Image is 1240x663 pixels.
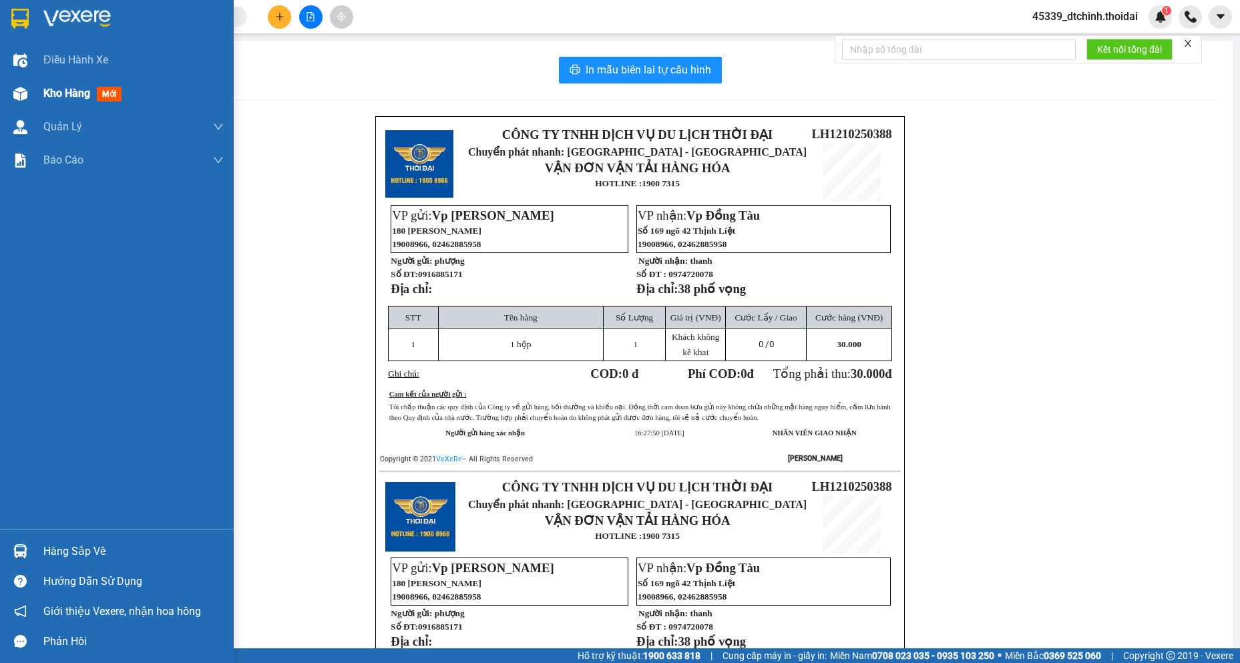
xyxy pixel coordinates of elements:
[811,127,891,141] span: LH1210250388
[43,51,108,68] span: Điều hành xe
[306,12,315,21] span: file-add
[634,429,684,437] span: 16:27:50 [DATE]
[636,634,678,648] strong: Địa chỉ:
[391,282,432,296] strong: Địa chỉ:
[830,648,994,663] span: Miền Nam
[885,367,891,381] span: đ
[668,622,713,632] span: 0974720078
[688,367,754,381] strong: Phí COD: đ
[392,208,554,222] span: VP gửi:
[418,622,463,632] span: 0916885171
[268,5,291,29] button: plus
[636,622,666,632] strong: Số ĐT :
[502,480,773,494] strong: CÔNG TY TNHH DỊCH VỤ DU LỊCH THỜI ĐẠI
[43,603,201,620] span: Giới thiệu Vexere, nhận hoa hồng
[811,479,891,493] span: LH1210250388
[43,632,224,652] div: Phản hồi
[773,429,857,437] strong: NHÂN VIÊN GIAO NHẬN
[43,87,90,99] span: Kho hàng
[559,57,722,83] button: printerIn mẫu biên lai tự cấu hình
[759,339,774,349] span: 0 /
[638,608,688,618] strong: Người nhận:
[638,256,688,266] strong: Người nhận:
[1215,11,1227,23] span: caret-down
[1183,39,1193,48] span: close
[418,269,463,279] span: 0916885171
[722,648,827,663] span: Cung cấp máy in - giấy in:
[380,455,533,463] span: Copyright © 2021 – All Rights Reserved
[391,634,432,648] strong: Địa chỉ:
[570,64,580,77] span: printer
[872,650,994,661] strong: 0708 023 035 - 0935 103 250
[642,531,680,541] strong: 1900 7315
[391,269,462,279] strong: Số ĐT:
[337,12,346,21] span: aim
[213,122,224,132] span: down
[385,482,455,552] img: logo
[436,455,462,463] a: VeXeRe
[405,312,421,322] span: STT
[590,367,638,381] strong: COD:
[1185,11,1197,23] img: phone-icon
[638,239,727,249] span: 19008966, 02462885958
[690,608,712,618] span: thanh
[43,572,224,592] div: Hướng dẫn sử dụng
[468,146,807,158] span: Chuyển phát nhanh: [GEOGRAPHIC_DATA] - [GEOGRAPHIC_DATA]
[815,312,883,322] span: Cước hàng (VNĐ)
[638,226,735,236] span: Số 169 ngõ 42 Thịnh Liệt
[773,367,892,381] span: Tổng phải thu:
[392,239,481,249] span: 19008966, 02462885958
[837,339,861,349] span: 30.000
[851,367,885,381] span: 30.000
[391,608,432,618] strong: Người gửi:
[1209,5,1232,29] button: caret-down
[595,178,642,188] strong: HOTLINE :
[43,152,83,168] span: Báo cáo
[299,5,323,29] button: file-add
[578,648,700,663] span: Hỗ trợ kỹ thuật:
[1005,648,1101,663] span: Miền Bắc
[998,653,1002,658] span: ⚪️
[710,648,712,663] span: |
[13,544,27,558] img: warehouse-icon
[545,513,731,527] strong: VẬN ĐƠN VẬN TẢI HÀNG HÓA
[435,608,465,618] span: phượng
[678,634,746,648] span: 38 phố vọng
[1086,39,1173,60] button: Kết nối tổng đài
[735,312,797,322] span: Cước Lấy / Giao
[769,339,774,349] span: 0
[43,118,82,135] span: Quản Lý
[642,178,680,188] strong: 1900 7315
[686,208,760,222] span: Vp Đồng Tàu
[668,269,713,279] span: 0974720078
[391,622,462,632] strong: Số ĐT:
[690,256,712,266] span: thanh
[330,5,353,29] button: aim
[13,87,27,101] img: warehouse-icon
[389,403,891,421] span: Tôi chấp thuận các quy định của Công ty về gửi hàng, bồi thường và khiếu nại. Đồng thời cam đoan ...
[468,499,807,510] span: Chuyển phát nhanh: [GEOGRAPHIC_DATA] - [GEOGRAPHIC_DATA]
[411,339,415,349] span: 1
[13,154,27,168] img: solution-icon
[545,161,731,175] strong: VẬN ĐƠN VẬN TẢI HÀNG HÓA
[385,130,453,198] img: logo
[636,282,678,296] strong: Địa chỉ:
[392,578,481,588] span: 180 [PERSON_NAME]
[595,531,642,541] strong: HOTLINE :
[643,650,700,661] strong: 1900 633 818
[1111,648,1113,663] span: |
[13,53,27,67] img: warehouse-icon
[445,429,525,437] strong: Người gửi hàng xác nhận
[1164,6,1169,15] span: 1
[275,12,284,21] span: plus
[389,391,467,398] u: Cam kết của người gửi :
[14,575,27,588] span: question-circle
[504,312,538,322] span: Tên hàng
[13,120,27,134] img: warehouse-icon
[672,332,719,357] span: Khách không kê khai
[435,256,465,266] span: phượng
[1022,8,1149,25] span: 45339_dtchinh.thoidai
[1166,651,1175,660] span: copyright
[616,312,653,322] span: Số Lượng
[1155,11,1167,23] img: icon-new-feature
